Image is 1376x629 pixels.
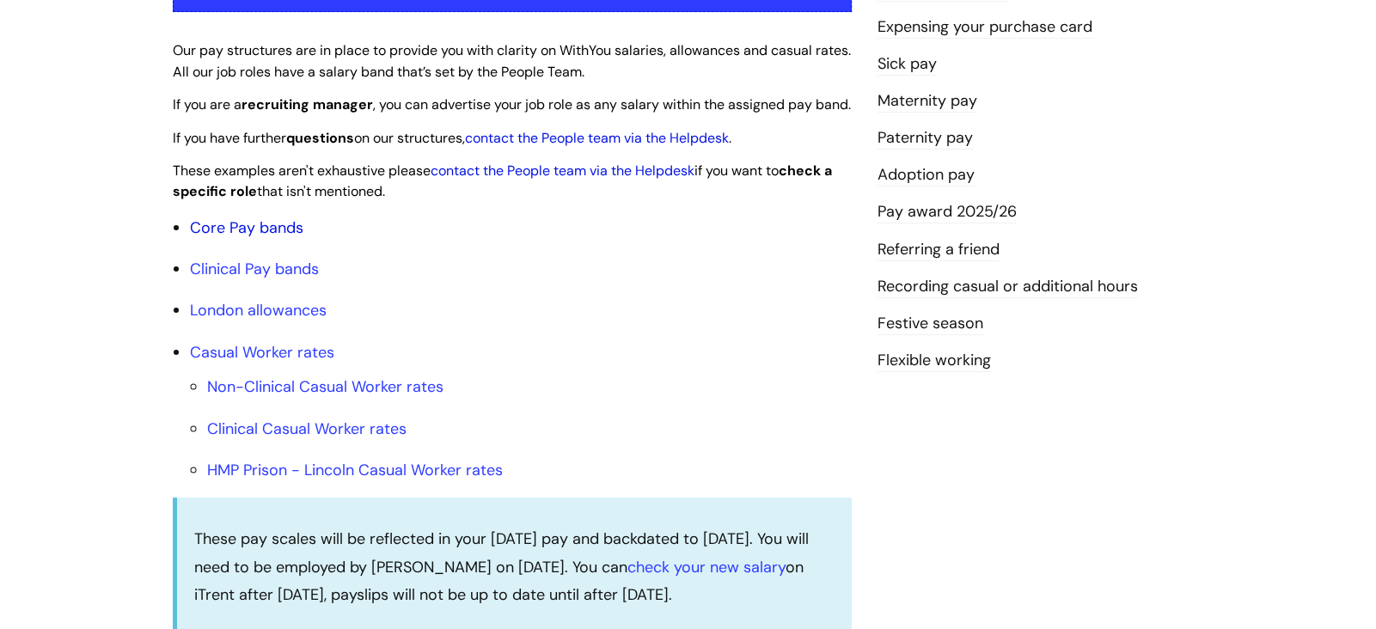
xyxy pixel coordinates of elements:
[465,129,729,147] a: contact the People team via the Helpdesk
[207,460,503,480] a: HMP Prison - Lincoln Casual Worker rates
[173,129,731,147] span: If you have further on our structures, .
[878,239,1000,261] a: Referring a friend
[207,376,443,397] a: Non-Clinical Casual Worker rates
[878,127,973,150] a: Paternity pay
[194,525,835,608] p: These pay scales will be reflected in your [DATE] pay and backdated to [DATE]. You will need to b...
[190,342,334,363] a: Casual Worker rates
[878,201,1017,223] a: Pay award 2025/26
[190,217,303,238] a: Core Pay bands
[190,259,319,279] a: Clinical Pay bands
[878,16,1092,39] a: Expensing your purchase card
[878,90,977,113] a: Maternity pay
[878,313,983,335] a: Festive season
[627,557,786,577] a: check your new salary
[190,300,327,321] a: London allowances
[431,162,694,180] a: contact the People team via the Helpdesk
[242,95,373,113] strong: recruiting manager
[878,53,937,76] a: Sick pay
[878,164,975,186] a: Adoption pay
[173,95,851,113] span: If you are a , you can advertise your job role as any salary within the assigned pay band.
[173,41,851,81] span: Our pay structures are in place to provide you with clarity on WithYou salaries, allowances and c...
[286,129,354,147] strong: questions
[878,276,1138,298] a: Recording casual or additional hours
[173,162,832,201] span: These examples aren't exhaustive please if you want to that isn't mentioned.
[878,350,991,372] a: Flexible working
[207,418,407,439] a: Clinical Casual Worker rates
